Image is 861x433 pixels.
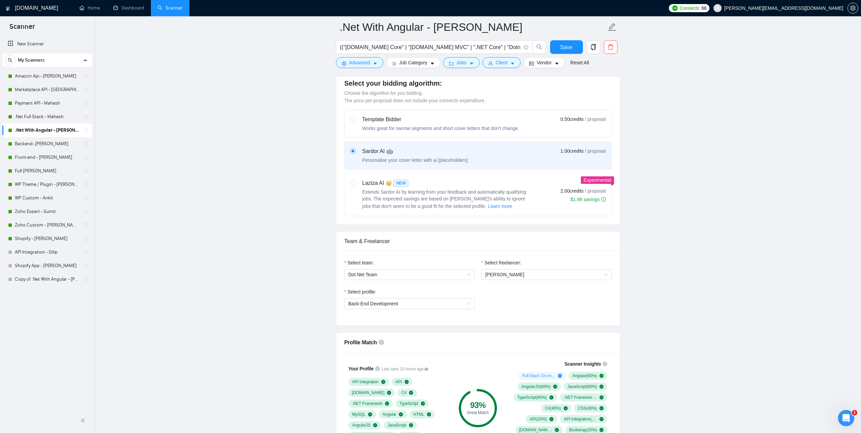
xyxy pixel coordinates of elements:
span: Dot Net Team [348,269,471,280]
span: [PERSON_NAME] [485,272,524,277]
a: Full [PERSON_NAME] [15,164,79,178]
span: check-circle [409,391,413,395]
span: plus-circle [558,374,562,378]
a: Zoho Custom - [PERSON_NAME] [15,218,79,232]
span: 0.50 credits [561,115,584,123]
span: Learn more [488,202,512,210]
label: Select team: [344,259,374,266]
a: Payment API - Mahesh [15,96,79,110]
a: Backend- [PERSON_NAME] [15,137,79,151]
span: double-left [81,417,87,424]
span: TypeScript [399,401,418,406]
span: MySQL [352,412,366,417]
li: New Scanner [2,37,92,51]
span: .NET Framework ( 40 %) [564,395,597,400]
a: Amazon Api - [PERSON_NAME] [15,69,79,83]
span: folder [449,61,454,66]
span: API [395,379,402,385]
button: barsJob Categorycaret-down [386,57,440,68]
a: Front-end - [PERSON_NAME] [15,151,79,164]
div: Template Bidder [362,115,519,124]
span: Extends Sardor AI by learning from your feedback and automatically qualifying jobs. The expected ... [362,189,526,209]
span: Scanner [4,22,40,36]
span: holder [83,209,89,214]
span: / proposal [585,116,606,123]
span: info-circle [379,340,384,345]
span: setting [342,61,346,66]
span: / proposal [585,188,606,194]
div: Laziza AI [362,179,531,187]
div: Team & Freelancer [344,232,612,251]
span: holder [83,263,89,268]
span: caret-down [554,61,559,66]
span: bars [392,61,396,66]
a: WP Custom - Ankit [15,191,79,205]
button: Save [550,40,583,54]
span: holder [83,250,89,255]
span: Vendor [537,59,551,66]
img: logo [6,3,10,14]
div: Personalise your cover letter with ai [placeholders] [362,157,468,164]
span: Advanced [349,59,370,66]
span: NEW [393,179,408,187]
a: .Net Full Stack - Mahesh [15,110,79,124]
button: settingAdvancedcaret-down [336,57,383,68]
span: caret-down [430,61,435,66]
span: Choose the algorithm for you bidding. The price per proposal does not include your connects expen... [344,90,486,103]
a: Zoho Expert - Sumit [15,205,79,218]
span: check-circle [421,402,425,406]
span: check-circle [553,385,557,389]
a: Reset All [570,59,589,66]
span: check-circle [549,395,553,399]
span: holder [83,222,89,228]
span: holder [83,128,89,133]
span: info-circle [375,366,380,371]
span: holder [83,87,89,92]
span: caret-down [373,61,378,66]
span: [DOMAIN_NAME] ( 20 %) [519,427,552,433]
button: folderJobscaret-down [443,57,480,68]
span: check-circle [599,428,604,432]
span: AngularJS ( 60 %) [521,384,550,389]
span: Jobs [456,59,467,66]
span: My Scanners [18,53,45,67]
span: check-circle [385,402,389,406]
span: Save [560,43,572,51]
button: search [5,55,16,66]
span: API Integration [352,379,379,385]
span: delete [604,44,617,50]
span: check-circle [564,406,568,410]
a: WP Theme / Plugin - [PERSON_NAME] [15,178,79,191]
span: TypeScript ( 60 %) [517,395,547,400]
span: caret-down [510,61,515,66]
a: setting [847,5,858,11]
button: delete [604,40,617,54]
span: Angular ( 60 %) [572,373,597,378]
span: search [533,44,546,50]
span: Full Stack Development ( 80 %) [522,373,556,378]
a: Copy of .Net With Angular - [PERSON_NAME] [15,273,79,286]
span: check-circle [381,380,385,384]
a: API Integration - Dilip [15,245,79,259]
span: caret-down [469,61,474,66]
span: check-circle [599,417,604,421]
span: Back-End Development [348,301,398,306]
span: Last sync 10 hours ago [382,366,428,372]
span: JavaScript [387,423,406,428]
span: holder [83,141,89,147]
span: check-circle [409,423,413,427]
div: Sardor AI 🤖 [362,147,468,155]
span: Your Profile [348,366,374,371]
h4: Select your bidding algorithm: [344,79,612,88]
a: Shopify - [PERSON_NAME] [15,232,79,245]
span: user [488,61,493,66]
span: JavaScript ( 60 %) [567,384,597,389]
a: Shopify App - [PERSON_NAME] [15,259,79,273]
span: Bootstrap ( 20 %) [569,427,597,433]
span: holder [83,277,89,282]
span: idcard [529,61,534,66]
span: info-circle [603,362,607,366]
input: Scanner name... [340,19,606,36]
span: holder [83,73,89,79]
span: 66 [702,4,707,12]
